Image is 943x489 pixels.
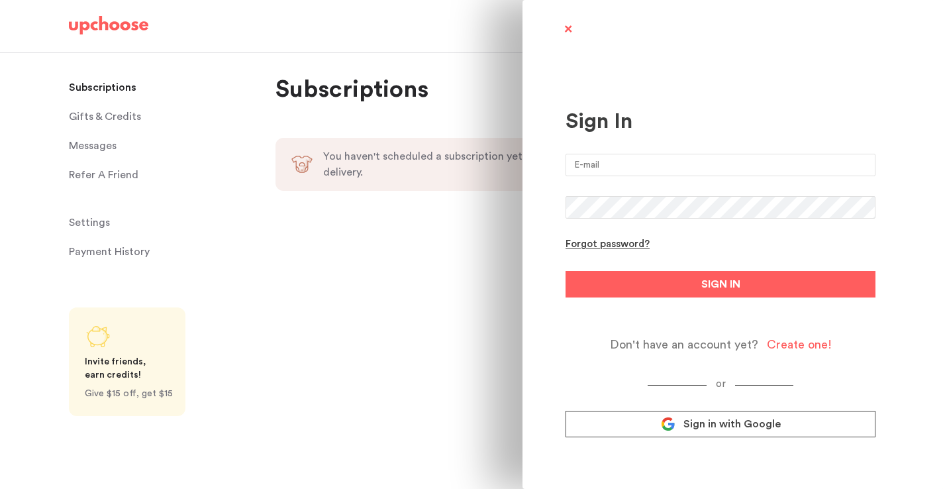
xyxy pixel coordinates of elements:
[610,337,758,353] span: Don't have an account yet?
[767,337,832,353] div: Create one!
[707,379,735,389] span: or
[683,417,781,431] span: Sign in with Google
[566,411,875,437] a: Sign in with Google
[566,271,875,298] button: SIGN IN
[566,239,650,251] div: Forgot password?
[566,109,875,134] div: Sign In
[566,154,875,176] input: E-mail
[701,276,740,292] span: SIGN IN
